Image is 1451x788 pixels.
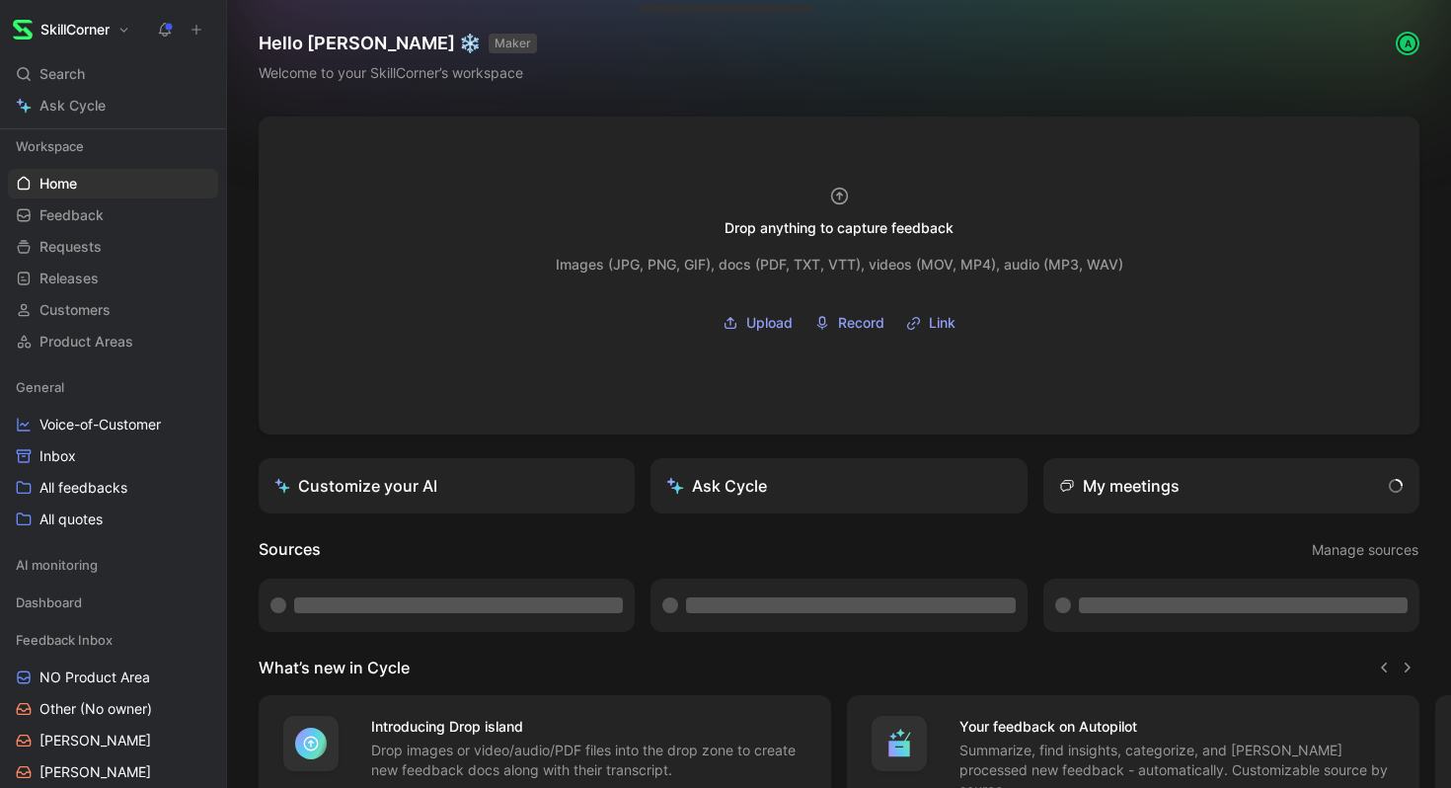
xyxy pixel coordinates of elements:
[39,62,85,86] span: Search
[8,200,218,230] a: Feedback
[39,446,76,466] span: Inbox
[899,308,962,338] button: Link
[807,308,891,338] button: Record
[8,16,135,43] button: SkillCornerSkillCorner
[716,308,800,338] button: Upload
[8,91,218,120] a: Ask Cycle
[39,174,77,194] span: Home
[8,59,218,89] div: Search
[16,136,84,156] span: Workspace
[259,61,537,85] div: Welcome to your SkillCorner’s workspace
[13,20,33,39] img: SkillCorner
[371,741,807,780] p: Drop images or video/audio/PDF files into the drop zone to create new feedback docs along with th...
[8,473,218,503] a: All feedbacks
[8,550,218,580] div: AI monitoring
[8,588,218,617] div: Dashboard
[16,592,82,612] span: Dashboard
[39,478,127,498] span: All feedbacks
[725,216,954,240] div: Drop anything to capture feedback
[746,311,793,335] span: Upload
[8,726,218,755] a: [PERSON_NAME]
[39,269,99,288] span: Releases
[8,505,218,534] a: All quotes
[1398,34,1417,53] div: A
[8,441,218,471] a: Inbox
[39,699,152,719] span: Other (No owner)
[8,663,218,692] a: NO Product Area
[8,264,218,293] a: Releases
[8,232,218,262] a: Requests
[40,21,110,39] h1: SkillCorner
[666,474,767,498] div: Ask Cycle
[39,415,161,434] span: Voice-of-Customer
[39,510,103,529] span: All quotes
[39,205,104,225] span: Feedback
[650,458,1027,513] button: Ask Cycle
[259,458,635,513] a: Customize your AI
[39,94,106,118] span: Ask Cycle
[929,311,955,335] span: Link
[39,762,151,782] span: [PERSON_NAME]
[8,410,218,439] a: Voice-of-Customer
[259,656,410,679] h2: What’s new in Cycle
[489,34,537,53] button: MAKER
[39,731,151,750] span: [PERSON_NAME]
[1059,474,1180,498] div: My meetings
[1312,538,1418,562] span: Manage sources
[39,332,133,352] span: Product Areas
[8,169,218,198] a: Home
[8,588,218,623] div: Dashboard
[39,300,111,320] span: Customers
[16,377,64,397] span: General
[959,715,1396,739] h4: Your feedback on Autopilot
[838,311,884,335] span: Record
[8,327,218,356] a: Product Areas
[16,630,113,650] span: Feedback Inbox
[556,253,1123,276] div: Images (JPG, PNG, GIF), docs (PDF, TXT, VTT), videos (MOV, MP4), audio (MP3, WAV)
[259,32,537,55] h1: Hello [PERSON_NAME] ❄️
[259,537,321,563] h2: Sources
[39,237,102,257] span: Requests
[274,474,437,498] div: Customize your AI
[8,295,218,325] a: Customers
[8,625,218,655] div: Feedback Inbox
[8,372,218,534] div: GeneralVoice-of-CustomerInboxAll feedbacksAll quotes
[8,550,218,586] div: AI monitoring
[16,555,98,575] span: AI monitoring
[8,131,218,161] div: Workspace
[8,694,218,724] a: Other (No owner)
[8,757,218,787] a: [PERSON_NAME]
[39,668,150,687] span: NO Product Area
[1311,537,1419,563] button: Manage sources
[371,715,807,739] h4: Introducing Drop island
[8,372,218,402] div: General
